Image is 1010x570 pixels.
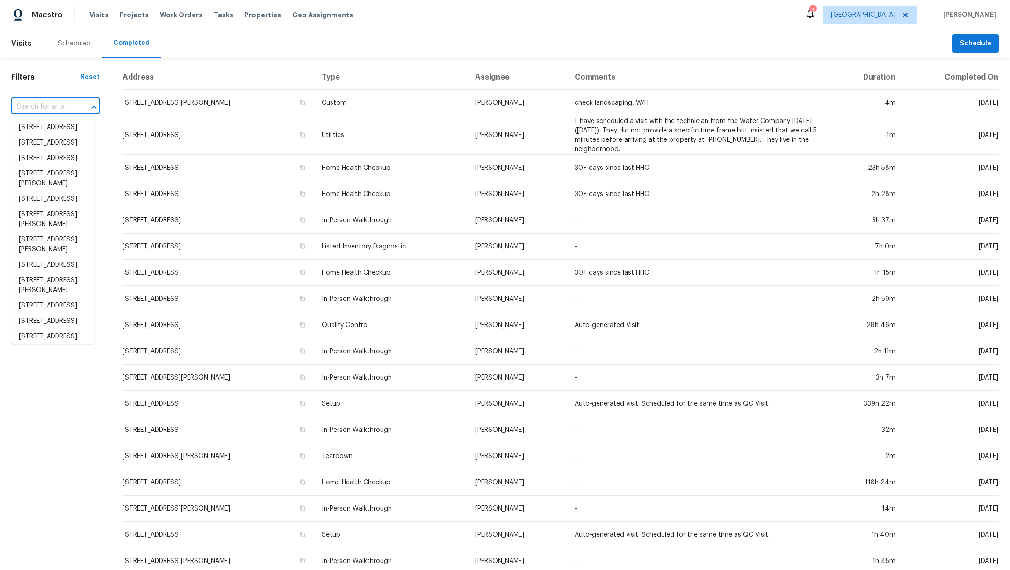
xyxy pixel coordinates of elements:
[468,469,567,496] td: [PERSON_NAME]
[11,232,94,257] li: [STREET_ADDRESS][PERSON_NAME]
[830,391,903,417] td: 339h 22m
[120,10,149,20] span: Projects
[567,90,830,116] td: check landscaping, W/H
[567,338,830,365] td: -
[830,207,903,234] td: 3h 37m
[903,65,999,90] th: Completed On
[830,90,903,116] td: 4m
[122,260,314,286] td: [STREET_ADDRESS]
[298,131,307,139] button: Copy Address
[903,260,999,286] td: [DATE]
[11,273,94,298] li: [STREET_ADDRESS][PERSON_NAME]
[298,163,307,172] button: Copy Address
[903,522,999,548] td: [DATE]
[298,98,307,107] button: Copy Address
[314,365,468,391] td: In-Person Walkthrough
[468,365,567,391] td: [PERSON_NAME]
[903,207,999,234] td: [DATE]
[567,155,830,181] td: 30+ days since last HHC
[468,391,567,417] td: [PERSON_NAME]
[122,443,314,469] td: [STREET_ADDRESS][PERSON_NAME]
[903,338,999,365] td: [DATE]
[298,452,307,460] button: Copy Address
[122,417,314,443] td: [STREET_ADDRESS]
[214,12,233,18] span: Tasks
[830,234,903,260] td: 7h 0m
[809,6,816,15] div: 3
[298,556,307,565] button: Copy Address
[468,207,567,234] td: [PERSON_NAME]
[298,321,307,329] button: Copy Address
[314,286,468,312] td: In-Person Walkthrough
[567,443,830,469] td: -
[314,443,468,469] td: Teardown
[314,417,468,443] td: In-Person Walkthrough
[11,120,94,135] li: [STREET_ADDRESS]
[314,155,468,181] td: Home Health Checkup
[468,286,567,312] td: [PERSON_NAME]
[298,373,307,381] button: Copy Address
[830,312,903,338] td: 28h 46m
[314,496,468,522] td: In-Person Walkthrough
[122,234,314,260] td: [STREET_ADDRESS]
[11,329,94,344] li: [STREET_ADDRESS]
[11,100,73,114] input: Search for an address...
[11,207,94,232] li: [STREET_ADDRESS][PERSON_NAME]
[830,496,903,522] td: 14m
[292,10,353,20] span: Geo Assignments
[468,234,567,260] td: [PERSON_NAME]
[468,417,567,443] td: [PERSON_NAME]
[298,530,307,539] button: Copy Address
[903,443,999,469] td: [DATE]
[314,90,468,116] td: Custom
[567,234,830,260] td: -
[468,260,567,286] td: [PERSON_NAME]
[567,496,830,522] td: -
[903,365,999,391] td: [DATE]
[830,417,903,443] td: 32m
[314,522,468,548] td: Setup
[468,443,567,469] td: [PERSON_NAME]
[567,286,830,312] td: -
[298,294,307,303] button: Copy Address
[952,34,999,53] button: Schedule
[122,522,314,548] td: [STREET_ADDRESS]
[122,286,314,312] td: [STREET_ADDRESS]
[298,242,307,250] button: Copy Address
[567,417,830,443] td: -
[80,73,100,82] div: Reset
[11,135,94,151] li: [STREET_ADDRESS]
[567,116,830,155] td: Il have scheduled a visit with the technician from the Water Company [DATE] ([DATE]). They did no...
[122,338,314,365] td: [STREET_ADDRESS]
[314,260,468,286] td: Home Health Checkup
[122,116,314,155] td: [STREET_ADDRESS]
[567,207,830,234] td: -
[830,338,903,365] td: 2h 11m
[298,478,307,486] button: Copy Address
[122,365,314,391] td: [STREET_ADDRESS][PERSON_NAME]
[830,365,903,391] td: 3h 7m
[903,155,999,181] td: [DATE]
[830,260,903,286] td: 1h 15m
[567,522,830,548] td: Auto-generated visit. Scheduled for the same time as QC Visit.
[122,155,314,181] td: [STREET_ADDRESS]
[122,207,314,234] td: [STREET_ADDRESS]
[468,181,567,207] td: [PERSON_NAME]
[468,116,567,155] td: [PERSON_NAME]
[468,65,567,90] th: Assignee
[298,504,307,512] button: Copy Address
[567,391,830,417] td: Auto-generated visit. Scheduled for the same time as QC Visit.
[11,73,80,82] h1: Filters
[903,286,999,312] td: [DATE]
[314,469,468,496] td: Home Health Checkup
[314,207,468,234] td: In-Person Walkthrough
[298,190,307,198] button: Copy Address
[89,10,108,20] span: Visits
[903,417,999,443] td: [DATE]
[122,469,314,496] td: [STREET_ADDRESS]
[298,399,307,408] button: Copy Address
[314,181,468,207] td: Home Health Checkup
[11,166,94,191] li: [STREET_ADDRESS][PERSON_NAME]
[314,65,468,90] th: Type
[298,268,307,277] button: Copy Address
